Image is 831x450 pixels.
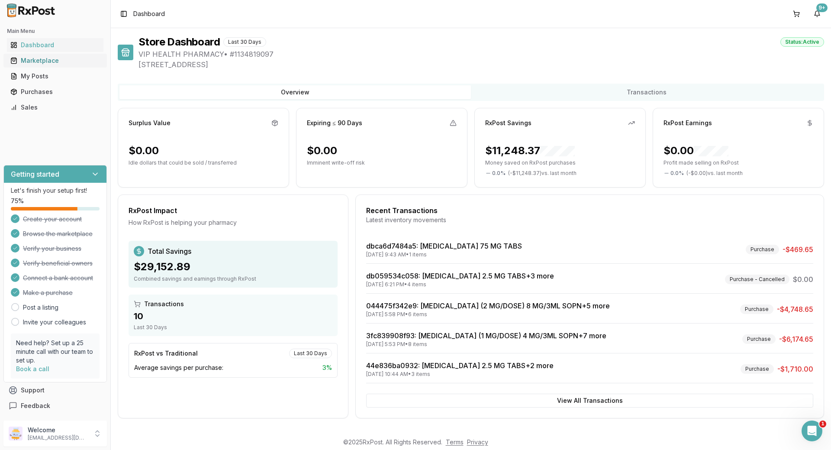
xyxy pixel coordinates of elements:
[7,100,103,115] a: Sales
[134,310,332,322] div: 10
[670,170,684,177] span: 0.0 %
[779,334,813,344] span: -$6,174.65
[133,10,165,18] span: Dashboard
[3,100,107,114] button: Sales
[485,144,575,158] div: $11,248.37
[467,438,488,446] a: Privacy
[3,69,107,83] button: My Posts
[322,363,332,372] span: 3 %
[3,85,107,99] button: Purchases
[741,364,774,374] div: Purchase
[16,339,94,365] p: Need help? Set up a 25 minute call with our team to set up.
[138,49,824,59] span: VIP HEALTH PHARMACY • # 1134819097
[129,144,159,158] div: $0.00
[7,28,103,35] h2: Main Menu
[664,159,813,166] p: Profit made selling on RxPost
[725,275,789,284] div: Purchase - Cancelled
[366,251,522,258] div: [DATE] 9:43 AM • 1 items
[144,300,184,308] span: Transactions
[783,244,813,255] span: -$469.65
[793,274,813,285] span: $0.00
[307,119,362,127] div: Expiring ≤ 90 Days
[366,361,554,370] a: 44e836ba0932: [MEDICAL_DATA] 2.5 MG TABS+2 more
[3,398,107,414] button: Feedback
[780,37,824,47] div: Status: Active
[366,281,554,288] div: [DATE] 6:21 PM • 4 items
[7,37,103,53] a: Dashboard
[471,85,822,99] button: Transactions
[664,144,728,158] div: $0.00
[819,421,826,427] span: 1
[366,394,813,408] button: View All Transactions
[7,84,103,100] a: Purchases
[10,103,100,112] div: Sales
[129,205,338,216] div: RxPost Impact
[810,7,824,21] button: 9+
[366,371,554,378] div: [DATE] 10:44 AM • 3 items
[148,246,191,256] span: Total Savings
[23,288,73,297] span: Make a purchase
[21,401,50,410] span: Feedback
[10,87,100,96] div: Purchases
[28,426,88,434] p: Welcome
[7,68,103,84] a: My Posts
[134,349,198,358] div: RxPost vs Traditional
[129,119,171,127] div: Surplus Value
[366,216,813,224] div: Latest inventory movements
[10,56,100,65] div: Marketplace
[134,363,223,372] span: Average savings per purchase:
[742,334,776,344] div: Purchase
[138,35,220,49] h1: Store Dashboard
[23,244,81,253] span: Verify your business
[446,438,464,446] a: Terms
[23,274,93,282] span: Connect a bank account
[133,10,165,18] nav: breadcrumb
[223,37,266,47] div: Last 30 Days
[129,218,338,227] div: How RxPost is helping your pharmacy
[11,197,24,205] span: 75 %
[777,304,813,314] span: -$4,748.65
[307,159,457,166] p: Imminent write-off risk
[3,54,107,68] button: Marketplace
[134,324,332,331] div: Last 30 Days
[129,159,278,166] p: Idle dollars that could be sold / transferred
[10,72,100,81] div: My Posts
[289,349,332,358] div: Last 30 Days
[485,159,635,166] p: Money saved on RxPost purchases
[23,303,58,312] a: Post a listing
[485,119,531,127] div: RxPost Savings
[366,301,610,310] a: 044475f342e9: [MEDICAL_DATA] (2 MG/DOSE) 8 MG/3ML SOPN+5 more
[307,144,337,158] div: $0.00
[134,275,332,282] div: Combined savings and earnings through RxPost
[740,304,773,314] div: Purchase
[11,169,59,179] h3: Getting started
[777,364,813,374] span: -$1,710.00
[686,170,743,177] span: ( - $0.00 ) vs. last month
[366,311,610,318] div: [DATE] 5:58 PM • 6 items
[7,53,103,68] a: Marketplace
[816,3,828,12] div: 9+
[492,170,506,177] span: 0.0 %
[134,260,332,274] div: $29,152.89
[746,245,779,254] div: Purchase
[9,427,23,440] img: User avatar
[802,421,822,441] iframe: Intercom live chat
[11,186,100,195] p: Let's finish your setup first!
[16,365,49,372] a: Book a call
[28,434,88,441] p: [EMAIL_ADDRESS][DOMAIN_NAME]
[366,331,606,340] a: 3fc839908f93: [MEDICAL_DATA] (1 MG/DOSE) 4 MG/3ML SOPN+7 more
[508,170,577,177] span: ( - $11,248.37 ) vs. last month
[366,272,554,280] a: db059534c058: [MEDICAL_DATA] 2.5 MG TABS+3 more
[23,230,93,238] span: Browse the marketplace
[366,242,522,250] a: dbca6d7484a5: [MEDICAL_DATA] 75 MG TABS
[3,382,107,398] button: Support
[23,318,86,327] a: Invite your colleagues
[138,59,824,70] span: [STREET_ADDRESS]
[10,41,100,49] div: Dashboard
[23,259,93,268] span: Verify beneficial owners
[366,205,813,216] div: Recent Transactions
[3,3,59,17] img: RxPost Logo
[3,38,107,52] button: Dashboard
[119,85,471,99] button: Overview
[366,341,606,348] div: [DATE] 5:53 PM • 8 items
